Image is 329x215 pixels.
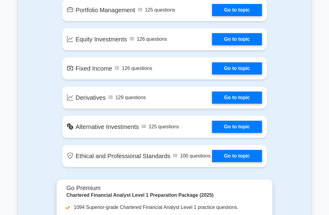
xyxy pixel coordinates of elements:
[212,121,262,133] a: Go to topic
[212,33,262,45] a: Go to topic
[212,62,262,75] a: Go to topic
[212,92,262,104] a: Go to topic
[212,4,262,16] a: Go to topic
[212,150,262,162] a: Go to topic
